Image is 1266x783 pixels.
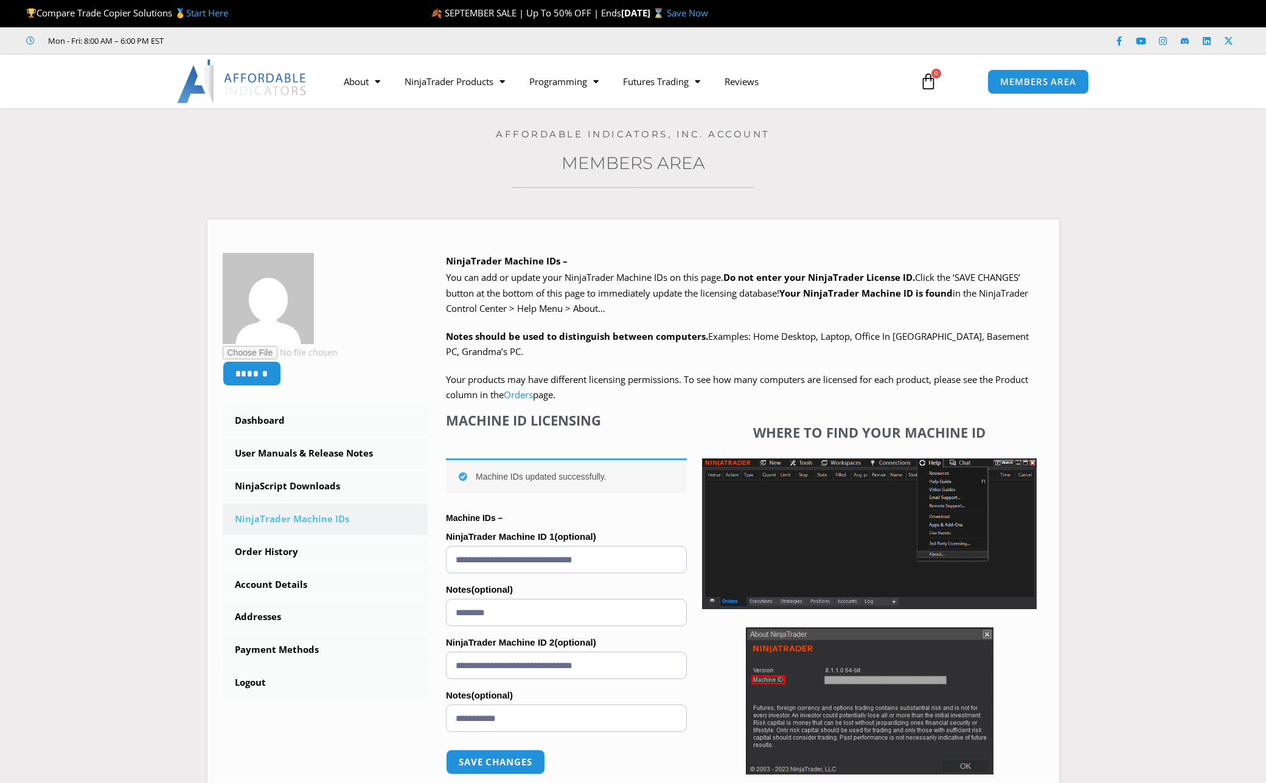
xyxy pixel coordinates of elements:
[446,513,503,523] strong: Machine IDs –
[779,287,953,299] strong: Your NinjaTrader Machine ID is found
[446,271,1028,314] span: Click the ‘SAVE CHANGES’ button at the bottom of this page to immediately update the licensing da...
[931,69,941,78] span: 0
[223,634,428,666] a: Payment Methods
[223,405,428,436] a: Dashboard
[496,128,770,140] a: Affordable Indicators, Inc. Account
[446,528,687,546] label: NinjaTrader Machine ID 1
[223,471,428,502] a: NinjaScript Downloads
[431,7,621,19] span: 🍂 SEPTEMBER SALE | Up To 50% OFF | Ends
[177,60,308,103] img: LogoAI | Affordable Indicators – NinjaTrader
[181,35,363,47] iframe: Customer reviews powered by Trustpilot
[392,67,517,95] a: NinjaTrader Products
[471,584,513,595] span: (optional)
[45,33,164,48] span: Mon - Fri: 8:00 AM – 6:00 PM EST
[446,330,1029,358] span: Examples: Home Desktop, Laptop, Office In [GEOGRAPHIC_DATA], Basement PC, Grandma’s PC.
[223,253,314,344] img: 4498cd079c669b85faec9d007135e779e22293d983f6eee64029c8caea99c94f
[471,690,513,700] span: (optional)
[332,67,392,95] a: About
[332,67,906,95] nav: Menu
[223,667,428,698] a: Logout
[223,405,428,698] nav: Account pages
[186,7,228,19] a: Start Here
[1000,77,1076,86] span: MEMBERS AREA
[223,536,428,568] a: Order History
[611,67,712,95] a: Futures Trading
[223,569,428,601] a: Account Details
[26,7,228,19] span: Compare Trade Copier Solutions 🥇
[446,581,687,599] label: Notes
[504,388,533,401] a: Orders
[702,458,1037,609] img: Screenshot 2025-01-17 1155544 | Affordable Indicators – NinjaTrader
[446,330,708,342] strong: Notes should be used to distinguish between computers.
[987,69,1089,94] a: MEMBERS AREA
[223,503,428,535] a: NinjaTrader Machine IDs
[746,627,993,774] img: Screenshot 2025-01-17 114931 | Affordable Indicators – NinjaTrader
[554,531,596,542] span: (optional)
[517,67,611,95] a: Programming
[446,255,568,267] b: NinjaTrader Machine IDs –
[562,153,705,173] a: Members Area
[723,271,915,283] b: Do not enter your NinjaTrader License ID.
[446,412,687,428] h4: Machine ID Licensing
[446,458,687,493] div: Machine IDs updated successfully.
[223,601,428,633] a: Addresses
[446,271,723,283] span: You can add or update your NinjaTrader Machine IDs on this page.
[446,750,545,774] button: Save changes
[667,7,708,19] a: Save Now
[446,373,1028,401] span: Your products may have different licensing permissions. To see how many computers are licensed fo...
[554,637,596,647] span: (optional)
[702,424,1037,440] h4: Where to find your Machine ID
[27,9,36,18] img: 🏆
[223,438,428,469] a: User Manuals & Release Notes
[446,686,687,705] label: Notes
[621,7,667,19] strong: [DATE] ⌛
[902,64,955,99] a: 0
[712,67,771,95] a: Reviews
[446,633,687,652] label: NinjaTrader Machine ID 2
